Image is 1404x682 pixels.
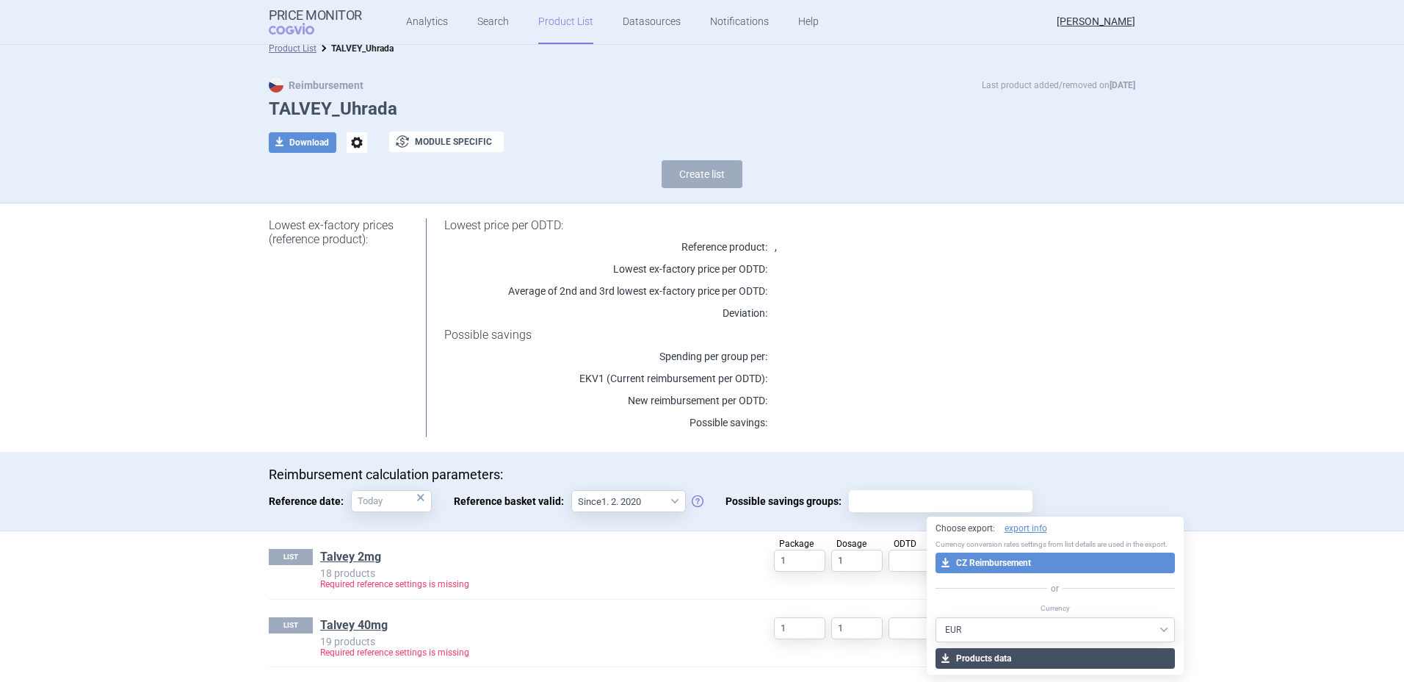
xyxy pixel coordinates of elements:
[444,306,767,320] p: Deviation:
[269,79,363,91] strong: Reimbursement
[269,41,316,56] li: Product List
[936,603,1176,614] p: Currency
[416,489,425,506] div: ×
[1110,80,1135,90] strong: [DATE]
[320,568,728,578] p: 18 products
[779,539,814,549] span: Package
[269,549,313,565] p: LIST
[936,523,1176,535] p: Choose export:
[269,8,362,36] a: Price MonitorCOGVIO
[1005,523,1047,535] a: export info
[728,572,1135,590] p: Last product added/removed on
[269,23,335,35] span: COGVIO
[269,132,336,153] button: Download
[320,549,728,568] h1: Talvey 2mg
[444,262,767,276] p: Lowest ex-factory price per ODTD:
[269,8,362,23] strong: Price Monitor
[444,371,767,386] p: EKV1 (Current reimbursement per ODTD):
[571,490,686,512] select: Reference basket valid:
[320,549,381,565] a: Talvey 2mg
[444,284,767,298] p: Average of 2nd and 3rd lowest ex-factory price per ODTD:
[320,648,728,657] p: Required reference settings is missing
[767,240,1099,254] p: ,
[662,160,742,188] button: Create list
[894,539,916,549] span: ODTD
[331,43,394,54] strong: TALVEY_Uhrada
[269,43,316,54] a: Product List
[444,218,1099,232] h1: Lowest price per ODTD:
[269,490,351,512] span: Reference date:
[269,78,283,93] img: CZ
[444,349,767,364] p: Spending per group per :
[936,539,1176,550] p: Currency conversion rates settings from list details are used in the export.
[389,132,504,152] button: Module specific
[728,639,1135,658] p: Last product added/removed on
[444,393,767,408] p: New reimbursement per ODTD:
[854,492,1027,511] input: Possible savings groups:
[982,78,1135,93] p: Last product added/removed on
[836,539,866,549] span: Dosage
[1047,581,1063,596] span: or
[269,467,1135,483] p: Reimbursement calculation parameters:
[444,328,1099,342] h1: Possible savings
[269,98,1135,120] h1: TALVEY_Uhrada
[454,490,571,512] span: Reference basket valid:
[316,41,394,56] li: TALVEY_Uhrada
[936,648,1176,669] button: Products data
[320,617,388,633] a: Talvey 40mg
[351,490,432,512] input: Reference date:×
[269,617,313,633] p: LIST
[269,218,408,246] h1: Lowest ex-factory prices (reference product):
[320,580,728,589] p: Required reference settings is missing
[444,240,767,254] p: Reference product:
[936,553,1176,573] button: CZ Reimbursement
[320,617,728,636] h1: Talvey 40mg
[320,636,728,647] p: 19 products
[725,490,849,512] span: Possible savings groups:
[444,415,767,430] p: Possible savings:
